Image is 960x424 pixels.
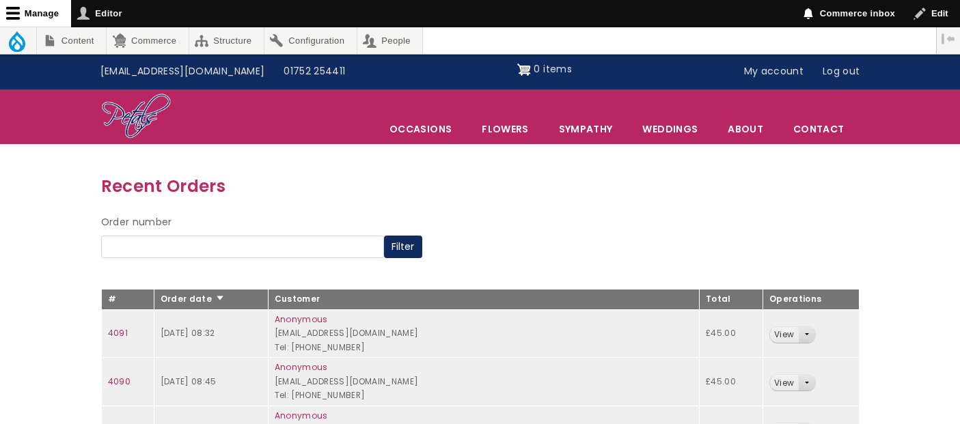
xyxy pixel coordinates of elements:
a: 4090 [108,376,131,387]
a: Configuration [264,27,357,54]
span: Occasions [375,115,466,143]
a: Anonymous [275,361,328,373]
td: [EMAIL_ADDRESS][DOMAIN_NAME] Tel: [PHONE_NUMBER] [268,358,699,406]
time: [DATE] 08:32 [161,327,215,339]
a: Anonymous [275,313,328,325]
td: £45.00 [700,358,763,406]
a: View [770,327,798,343]
a: Shopping cart 0 items [517,59,572,81]
span: 0 items [534,62,571,76]
a: Order date [161,293,225,305]
th: Total [700,289,763,310]
label: Order number [101,214,172,231]
a: Content [37,27,106,54]
th: Customer [268,289,699,310]
th: # [101,289,154,310]
a: View [770,375,798,391]
th: Operations [763,289,859,310]
button: Filter [384,236,422,259]
td: [EMAIL_ADDRESS][DOMAIN_NAME] Tel: [PHONE_NUMBER] [268,309,699,358]
a: Contact [779,115,858,143]
a: 01752 254411 [274,59,355,85]
a: Flowers [467,115,543,143]
span: Weddings [628,115,712,143]
h3: Recent Orders [101,173,860,199]
a: Commerce [107,27,188,54]
a: My account [735,59,814,85]
button: Vertical orientation [937,27,960,51]
img: Shopping cart [517,59,531,81]
td: £45.00 [700,309,763,358]
a: Anonymous [275,410,328,421]
img: Home [101,93,172,141]
a: [EMAIL_ADDRESS][DOMAIN_NAME] [91,59,275,85]
a: Log out [813,59,869,85]
a: About [713,115,778,143]
a: People [357,27,423,54]
a: Structure [189,27,264,54]
a: 4091 [108,327,128,339]
time: [DATE] 08:45 [161,376,217,387]
a: Sympathy [545,115,627,143]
